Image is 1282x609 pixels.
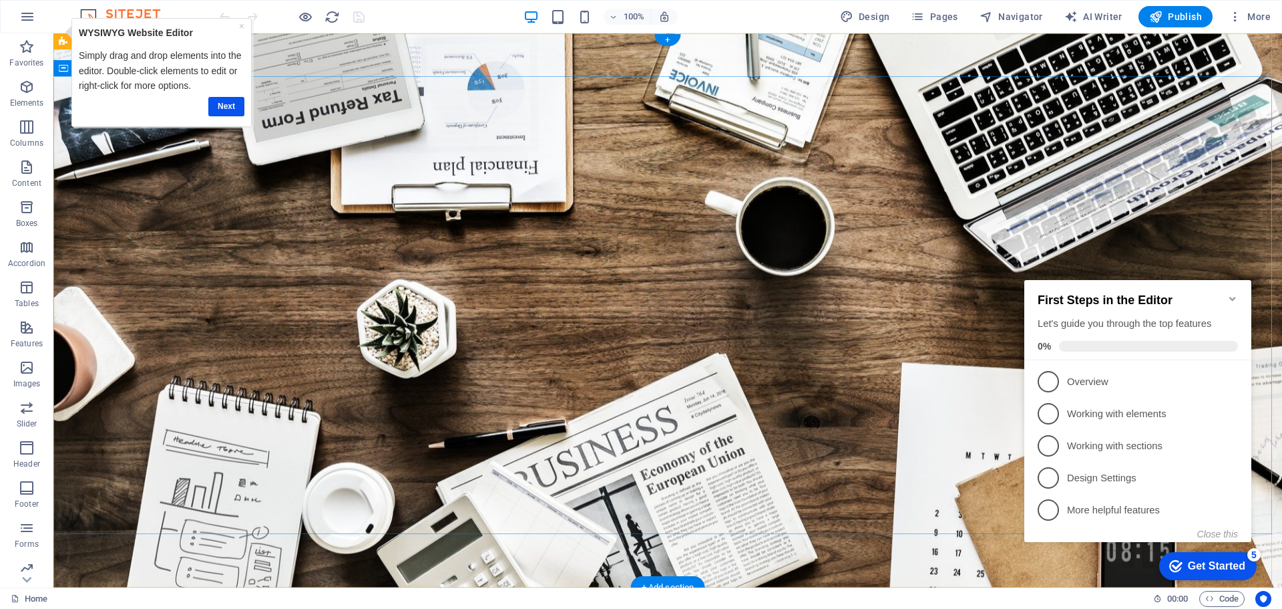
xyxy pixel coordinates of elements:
[658,11,670,23] i: On resize automatically adjust zoom level to fit chosen device.
[1149,10,1202,23] span: Publish
[1255,591,1271,607] button: Usercentrics
[1205,591,1239,607] span: Code
[208,33,219,43] div: Minimize checklist
[1167,591,1188,607] span: 00 00
[835,6,895,27] div: Design (Ctrl+Alt+Y)
[178,268,219,279] button: Close this
[1153,591,1189,607] h6: Session time
[228,287,242,301] div: 5
[1138,6,1213,27] button: Publish
[1177,594,1179,604] span: :
[5,169,232,201] li: Working with sections
[10,138,43,148] p: Columns
[169,299,226,312] div: Get Started
[147,79,183,98] a: Next
[48,146,208,160] p: Working with elements
[297,9,313,25] button: Click here to leave preview mode and continue editing
[140,291,238,320] div: Get Started 5 items remaining, 0% complete
[654,34,680,46] div: +
[77,9,177,25] img: Editor Logo
[48,243,208,257] p: More helpful features
[178,3,183,13] a: ×
[911,10,957,23] span: Pages
[12,178,41,189] p: Content
[15,539,39,550] p: Forms
[325,9,340,25] i: Reload page
[48,114,208,128] p: Overview
[604,9,651,25] button: 100%
[1064,10,1122,23] span: AI Writer
[17,9,132,20] strong: WYSIWYG Website Editor
[1059,6,1128,27] button: AI Writer
[19,56,219,70] div: Let's guide you through the top features
[10,98,44,108] p: Elements
[11,591,47,607] a: Click to cancel selection. Double-click to open Pages
[11,338,43,349] p: Features
[19,33,219,47] h2: First Steps in the Editor
[840,10,890,23] span: Design
[16,218,38,229] p: Boxes
[13,378,41,389] p: Images
[9,57,43,68] p: Favorites
[15,298,39,309] p: Tables
[8,258,45,269] p: Accordion
[624,9,645,25] h6: 100%
[13,459,40,469] p: Header
[5,105,232,137] li: Overview
[5,201,232,233] li: Design Settings
[905,6,963,27] button: Pages
[48,178,208,193] p: Working with sections
[17,30,183,75] p: Simply drag and drop elements into the editor. Double-click elements to edit or right-click for m...
[17,418,37,429] p: Slider
[5,233,232,265] li: More helpful features
[631,576,705,599] div: + Add section
[980,10,1043,23] span: Navigator
[974,6,1048,27] button: Navigator
[1199,591,1245,607] button: Code
[1223,6,1276,27] button: More
[15,499,39,509] p: Footer
[5,137,232,169] li: Working with elements
[48,211,208,225] p: Design Settings
[324,9,340,25] button: reload
[19,80,40,91] span: 0%
[178,1,183,15] div: Close tooltip
[1229,10,1271,23] span: More
[835,6,895,27] button: Design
